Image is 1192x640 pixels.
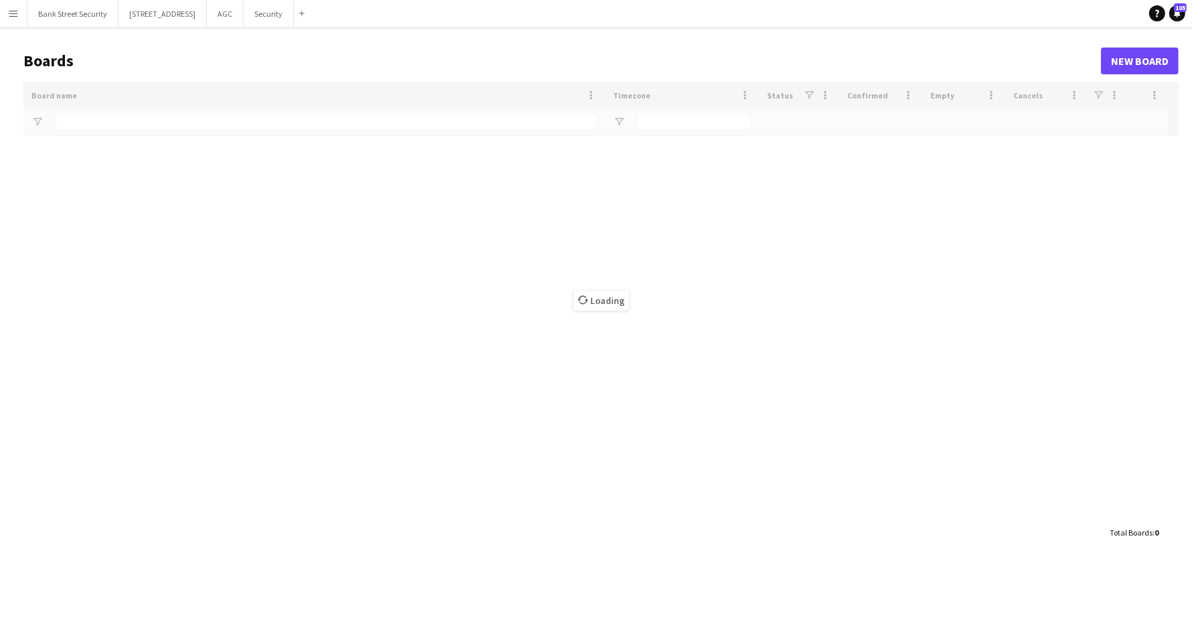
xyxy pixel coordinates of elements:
span: Total Boards [1110,528,1153,538]
h1: Boards [23,51,1101,71]
div: : [1110,519,1159,546]
button: Security [244,1,294,27]
button: [STREET_ADDRESS] [118,1,207,27]
button: AGC [207,1,244,27]
a: New Board [1101,48,1179,74]
a: 105 [1169,5,1185,21]
button: Bank Street Security [27,1,118,27]
span: Loading [574,291,629,311]
span: 105 [1174,3,1187,12]
span: 0 [1155,528,1159,538]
